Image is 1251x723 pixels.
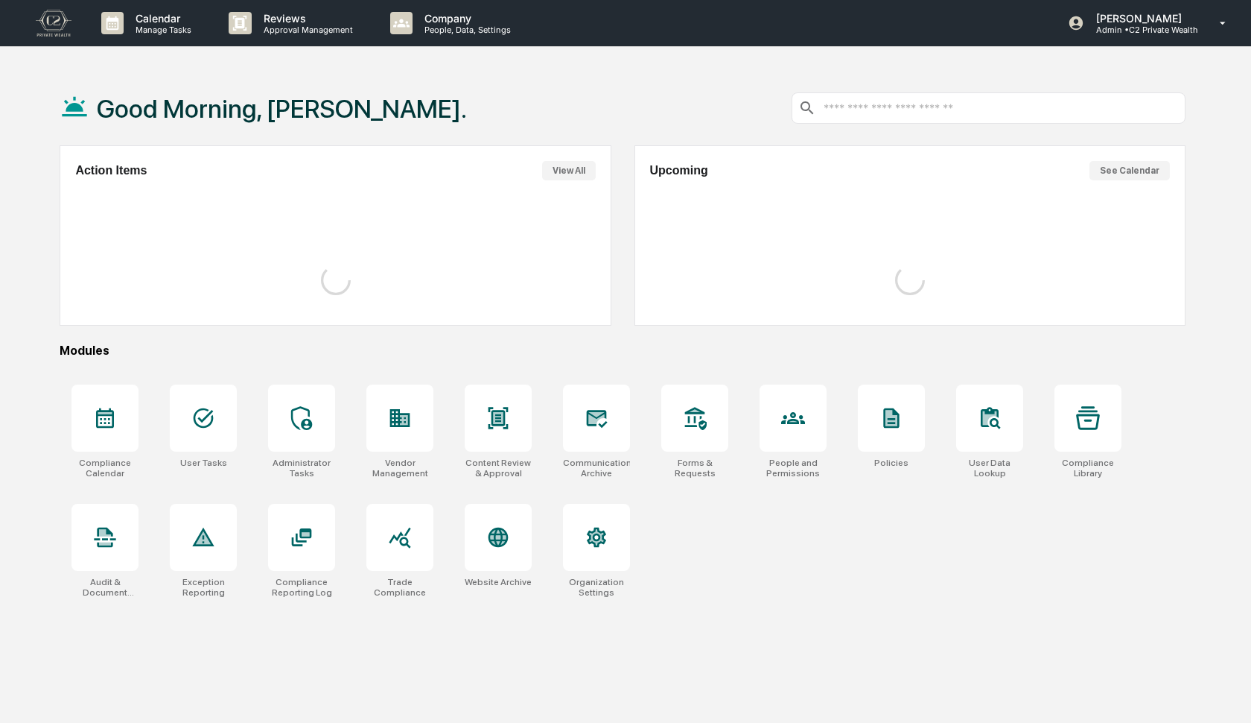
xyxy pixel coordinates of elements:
p: Company [413,12,518,25]
img: logo [36,10,71,37]
p: Manage Tasks [124,25,199,35]
div: Content Review & Approval [465,458,532,479]
button: View All [542,161,596,180]
div: Administrator Tasks [268,458,335,479]
div: Website Archive [465,577,532,587]
p: Calendar [124,12,199,25]
h1: Good Morning, [PERSON_NAME]. [97,94,467,124]
div: Policies [874,458,908,468]
div: Compliance Reporting Log [268,577,335,598]
div: Compliance Library [1054,458,1121,479]
h2: Action Items [75,164,147,177]
div: Forms & Requests [661,458,728,479]
p: Approval Management [252,25,360,35]
div: Audit & Document Logs [71,577,139,598]
div: Modules [60,344,1185,358]
div: User Tasks [180,458,227,468]
div: Trade Compliance [366,577,433,598]
button: See Calendar [1089,161,1170,180]
h2: Upcoming [650,164,708,177]
p: [PERSON_NAME] [1084,12,1198,25]
p: Admin • C2 Private Wealth [1084,25,1198,35]
p: Reviews [252,12,360,25]
p: People, Data, Settings [413,25,518,35]
div: People and Permissions [760,458,827,479]
div: Vendor Management [366,458,433,479]
div: Exception Reporting [170,577,237,598]
div: Compliance Calendar [71,458,139,479]
div: User Data Lookup [956,458,1023,479]
div: Organization Settings [563,577,630,598]
div: Communications Archive [563,458,630,479]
